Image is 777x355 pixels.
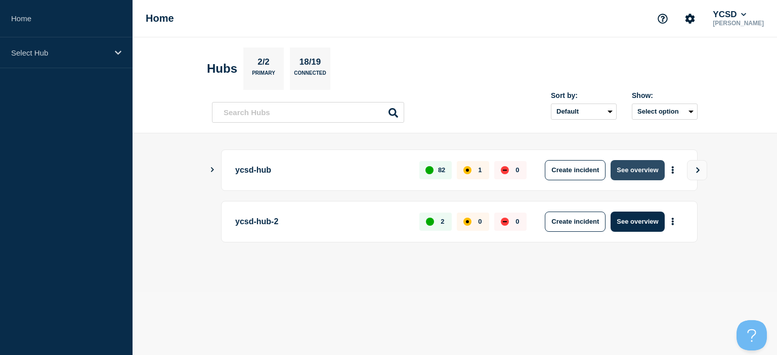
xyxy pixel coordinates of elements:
button: See overview [611,212,664,232]
p: 0 [515,218,519,225]
p: 0 [515,166,519,174]
p: ycsd-hub-2 [235,212,408,232]
select: Sort by [551,104,617,120]
button: View [687,160,707,180]
button: Create incident [545,160,606,180]
p: Select Hub [11,48,108,57]
div: Show: [632,91,698,99]
p: 18/19 [295,57,325,70]
button: Show Connected Hubs [210,166,215,174]
button: Create incident [545,212,606,232]
div: affected [463,218,471,226]
p: 1 [478,166,482,174]
iframe: Help Scout Beacon - Open [737,320,767,350]
button: Account settings [679,8,701,29]
p: Primary [252,70,275,81]
p: ycsd-hub [235,160,408,180]
div: Sort by: [551,91,617,99]
button: See overview [611,160,664,180]
p: 0 [478,218,482,225]
p: 2 [441,218,444,225]
div: affected [463,166,471,174]
p: [PERSON_NAME] [711,20,766,27]
p: Connected [294,70,326,81]
h2: Hubs [207,62,237,76]
button: More actions [666,161,679,179]
button: YCSD [711,10,748,20]
input: Search Hubs [212,102,404,123]
button: Support [652,8,673,29]
p: 2/2 [254,57,274,70]
div: down [501,166,509,174]
button: More actions [666,212,679,231]
div: up [426,218,434,226]
h1: Home [146,13,174,24]
div: down [501,218,509,226]
div: up [425,166,434,174]
button: Select option [632,104,698,120]
p: 82 [438,166,445,174]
